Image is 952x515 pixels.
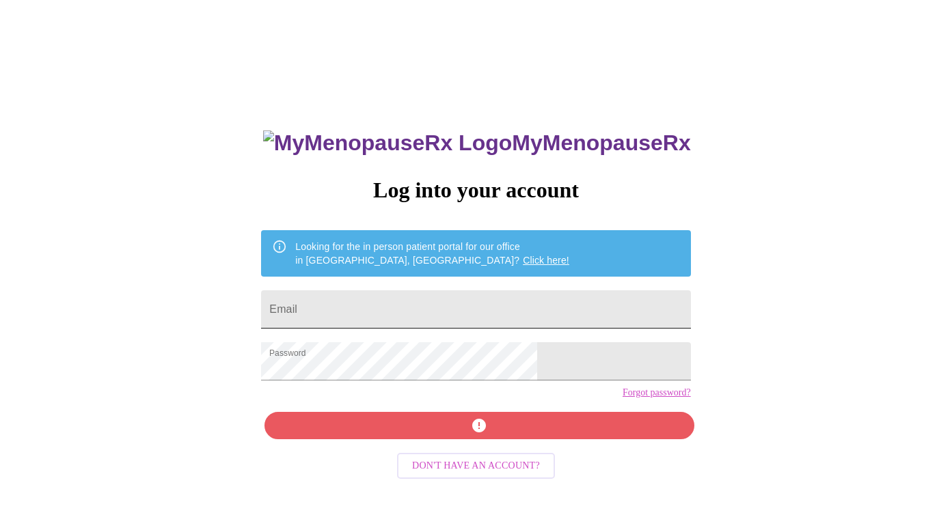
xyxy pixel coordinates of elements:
a: Click here! [523,255,569,266]
h3: Log into your account [261,178,690,203]
span: Don't have an account? [412,458,540,475]
button: Don't have an account? [397,453,555,479]
div: Looking for the in person patient portal for our office in [GEOGRAPHIC_DATA], [GEOGRAPHIC_DATA]? [295,234,569,273]
a: Forgot password? [623,387,691,398]
img: MyMenopauseRx Logo [263,130,512,156]
h3: MyMenopauseRx [263,130,691,156]
a: Don't have an account? [394,459,558,471]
